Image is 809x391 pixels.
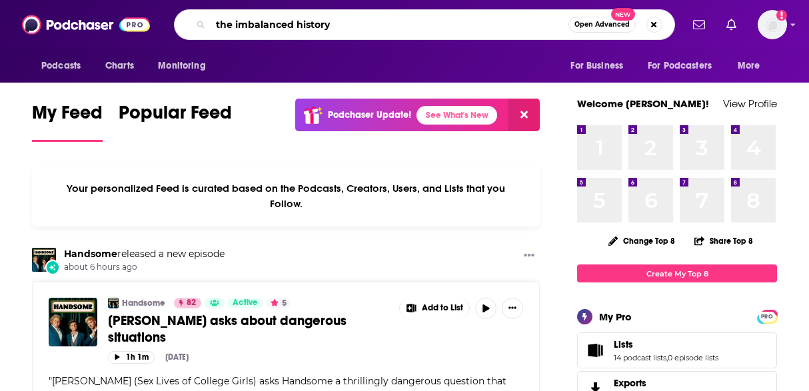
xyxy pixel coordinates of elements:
[174,298,201,308] a: 82
[149,53,223,79] button: open menu
[758,10,787,39] button: Show profile menu
[614,377,646,389] span: Exports
[759,312,775,322] span: PRO
[582,341,608,360] a: Lists
[187,296,196,310] span: 82
[45,260,60,274] div: New Episode
[577,97,709,110] a: Welcome [PERSON_NAME]!
[165,352,189,362] div: [DATE]
[32,248,56,272] img: Handsome
[267,298,291,308] button: 5
[108,312,390,346] a: [PERSON_NAME] asks about dangerous situations
[648,57,712,75] span: For Podcasters
[502,298,523,319] button: Show More Button
[64,248,117,260] a: Handsome
[611,8,635,21] span: New
[32,101,103,142] a: My Feed
[158,57,205,75] span: Monitoring
[759,311,775,321] a: PRO
[108,351,155,364] button: 1h 1m
[108,312,347,346] span: [PERSON_NAME] asks about dangerous situations
[723,97,777,110] a: View Profile
[738,57,760,75] span: More
[758,10,787,39] img: User Profile
[119,101,232,142] a: Popular Feed
[400,298,469,319] button: Show More Button
[97,53,142,79] a: Charts
[688,13,710,36] a: Show notifications dropdown
[577,264,777,282] a: Create My Top 8
[211,14,568,35] input: Search podcasts, credits, & more...
[32,53,98,79] button: open menu
[721,13,742,36] a: Show notifications dropdown
[122,298,165,308] a: Handsome
[22,12,150,37] img: Podchaser - Follow, Share and Rate Podcasts
[728,53,777,79] button: open menu
[574,21,630,28] span: Open Advanced
[422,303,463,313] span: Add to List
[600,232,683,249] button: Change Top 8
[599,310,632,323] div: My Pro
[518,248,540,264] button: Show More Button
[570,57,623,75] span: For Business
[64,262,225,273] span: about 6 hours ago
[614,353,666,362] a: 14 podcast lists
[577,332,777,368] span: Lists
[108,298,119,308] img: Handsome
[32,101,103,132] span: My Feed
[227,298,263,308] a: Active
[561,53,640,79] button: open menu
[105,57,134,75] span: Charts
[776,10,787,21] svg: Add a profile image
[668,353,718,362] a: 0 episode lists
[639,53,731,79] button: open menu
[32,166,540,226] div: Your personalized Feed is curated based on the Podcasts, Creators, Users, and Lists that you Follow.
[614,338,718,350] a: Lists
[64,248,225,260] h3: released a new episode
[614,338,633,350] span: Lists
[41,57,81,75] span: Podcasts
[49,298,97,346] img: Pauline Chalamet asks about dangerous situations
[758,10,787,39] span: Logged in as LBPublicity2
[568,17,636,33] button: Open AdvancedNew
[233,296,258,310] span: Active
[119,101,232,132] span: Popular Feed
[328,109,411,121] p: Podchaser Update!
[174,9,675,40] div: Search podcasts, credits, & more...
[666,353,668,362] span: ,
[416,106,497,125] a: See What's New
[694,228,754,254] button: Share Top 8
